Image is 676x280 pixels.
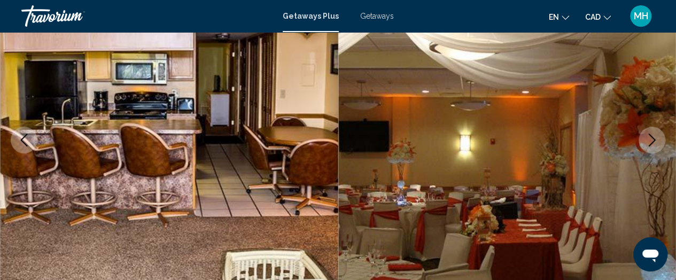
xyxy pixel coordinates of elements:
span: CAD [585,13,601,21]
button: Change currency [585,9,611,25]
button: Next image [639,127,665,153]
button: Change language [549,9,569,25]
a: Travorium [21,5,272,27]
span: en [549,13,559,21]
button: Previous image [11,127,37,153]
iframe: Button to launch messaging window [633,237,667,271]
a: Getaways Plus [283,12,339,20]
a: Getaways [360,12,394,20]
button: User Menu [627,5,655,27]
span: MH [634,11,648,21]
